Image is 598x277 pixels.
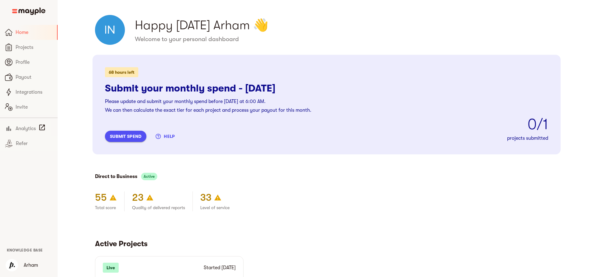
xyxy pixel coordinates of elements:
p: 68 hours left [105,67,138,77]
button: help [154,131,177,142]
h4: 55 [95,191,107,204]
img: Main logo [12,7,45,15]
h5: Active Projects [95,239,561,249]
a: Knowledge Base [7,247,43,252]
span: Payout [16,73,53,81]
button: User Menu [2,255,22,275]
h6: Please update and submit your monthly spend before [DATE] at 6:00 AM. We can then calculate the e... [105,97,548,115]
span: Integrations [16,88,53,96]
span: Profile [16,59,53,66]
h6: Welcome to your personal dashboard [135,35,561,43]
h4: 23 [132,191,144,204]
p: Quality of delivered reports [132,204,185,211]
button: Direct to Business [95,172,137,181]
span: Refer [16,140,53,147]
a: help [154,133,177,138]
span: Active [141,173,157,180]
span: Home [16,29,52,36]
p: Live [103,263,119,273]
span: Analytics [16,125,36,132]
p: Started [DATE] [204,264,236,271]
img: Arham Khan [95,15,125,45]
p: Arham [24,261,38,269]
span: help [156,133,175,140]
p: Level of service [200,204,230,211]
p: Total score [95,204,117,211]
h4: 33 [200,191,211,204]
div: This program is active. You will be assigned new clients. [141,173,157,180]
img: idDKsKlPQZK9g5ZpWdh8 [6,259,18,271]
span: Invite [16,103,53,111]
h4: Submit your monthly spend - [DATE] [105,82,548,95]
button: submit spend [105,131,146,142]
p: projects submitted [327,134,548,142]
h3: Happy [DATE] Arham 👋 [135,16,561,34]
h2: 0 / 1 [327,115,548,134]
span: Projects [16,44,53,51]
span: submit spend [110,133,141,140]
iframe: Chat Widget [567,247,598,277]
